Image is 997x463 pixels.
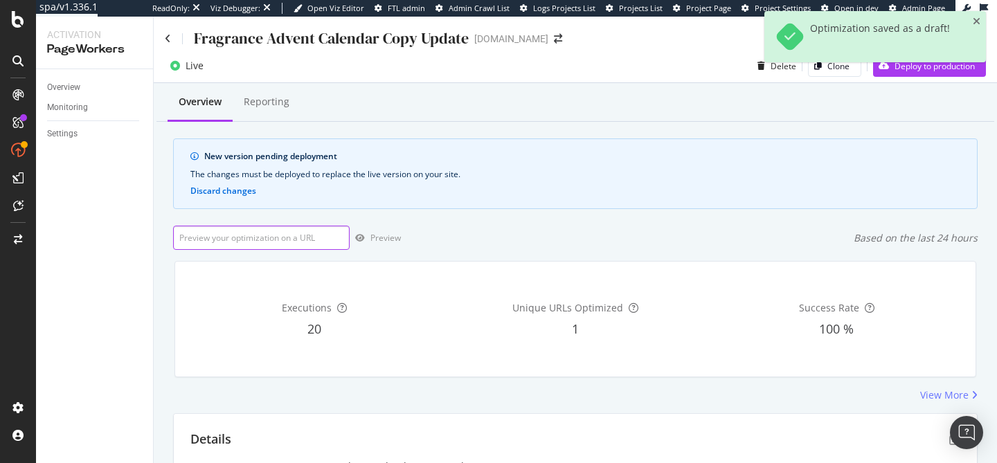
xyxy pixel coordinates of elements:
[920,388,978,402] a: View More
[520,3,595,14] a: Logs Projects List
[350,227,401,249] button: Preview
[47,127,78,141] div: Settings
[920,388,969,402] div: View More
[854,231,978,245] div: Based on the last 24 hours
[533,3,595,13] span: Logs Projects List
[282,301,332,314] span: Executions
[47,127,143,141] a: Settings
[449,3,510,13] span: Admin Crawl List
[47,80,80,95] div: Overview
[47,28,142,42] div: Activation
[819,320,854,337] span: 100 %
[179,95,222,109] div: Overview
[190,430,231,448] div: Details
[204,150,960,163] div: New version pending deployment
[435,3,510,14] a: Admin Crawl List
[512,301,623,314] span: Unique URLs Optimized
[307,3,364,13] span: Open Viz Editor
[194,28,469,49] div: Fragrance Advent Calendar Copy Update
[165,34,171,44] a: Click to go back
[810,22,950,51] div: Optimization saved as a draft!
[619,3,663,13] span: Projects List
[47,42,142,57] div: PageWorkers
[47,100,143,115] a: Monitoring
[375,3,425,14] a: FTL admin
[799,301,859,314] span: Success Rate
[572,320,579,337] span: 1
[973,17,980,26] div: close toast
[606,3,663,14] a: Projects List
[474,32,548,46] div: [DOMAIN_NAME]
[307,320,321,337] span: 20
[554,34,562,44] div: arrow-right-arrow-left
[902,3,945,13] span: Admin Page
[152,3,190,14] div: ReadOnly:
[370,232,401,244] div: Preview
[244,95,289,109] div: Reporting
[47,80,143,95] a: Overview
[190,168,960,181] div: The changes must be deployed to replace the live version on your site.
[673,3,731,14] a: Project Page
[173,226,350,250] input: Preview your optimization on a URL
[949,434,960,445] div: pen-to-square
[173,138,978,209] div: info banner
[950,416,983,449] div: Open Intercom Messenger
[294,3,364,14] a: Open Viz Editor
[752,55,796,77] button: Delete
[889,3,945,14] a: Admin Page
[186,59,204,73] div: Live
[742,3,811,14] a: Project Settings
[190,186,256,196] button: Discard changes
[388,3,425,13] span: FTL admin
[834,3,879,13] span: Open in dev
[755,3,811,13] span: Project Settings
[47,100,88,115] div: Monitoring
[686,3,731,13] span: Project Page
[821,3,879,14] a: Open in dev
[210,3,260,14] div: Viz Debugger:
